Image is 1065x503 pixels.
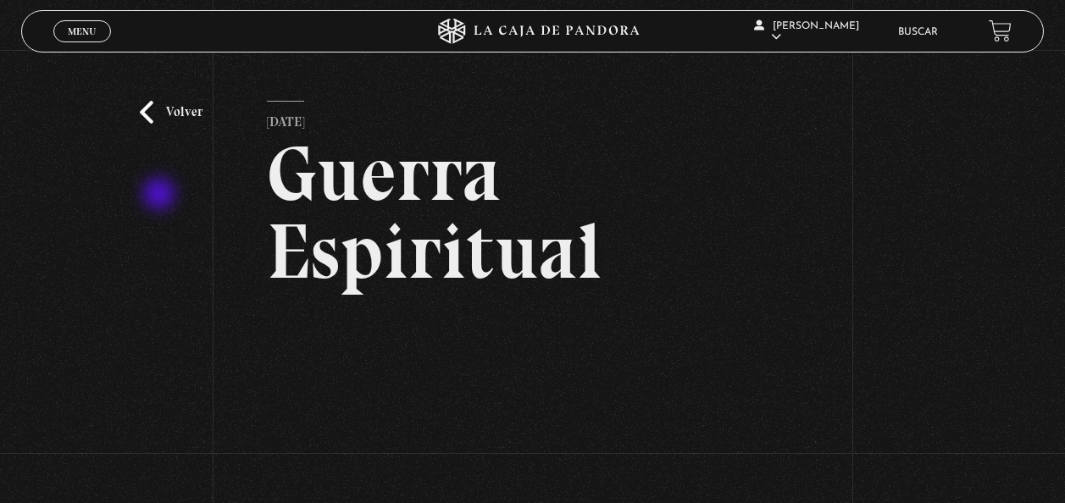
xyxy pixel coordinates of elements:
[267,101,304,135] p: [DATE]
[989,19,1012,42] a: View your shopping cart
[898,27,938,37] a: Buscar
[140,101,202,124] a: Volver
[267,135,799,290] h2: Guerra Espiritual
[68,26,96,36] span: Menu
[63,41,103,53] span: Cerrar
[754,21,859,42] span: [PERSON_NAME]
